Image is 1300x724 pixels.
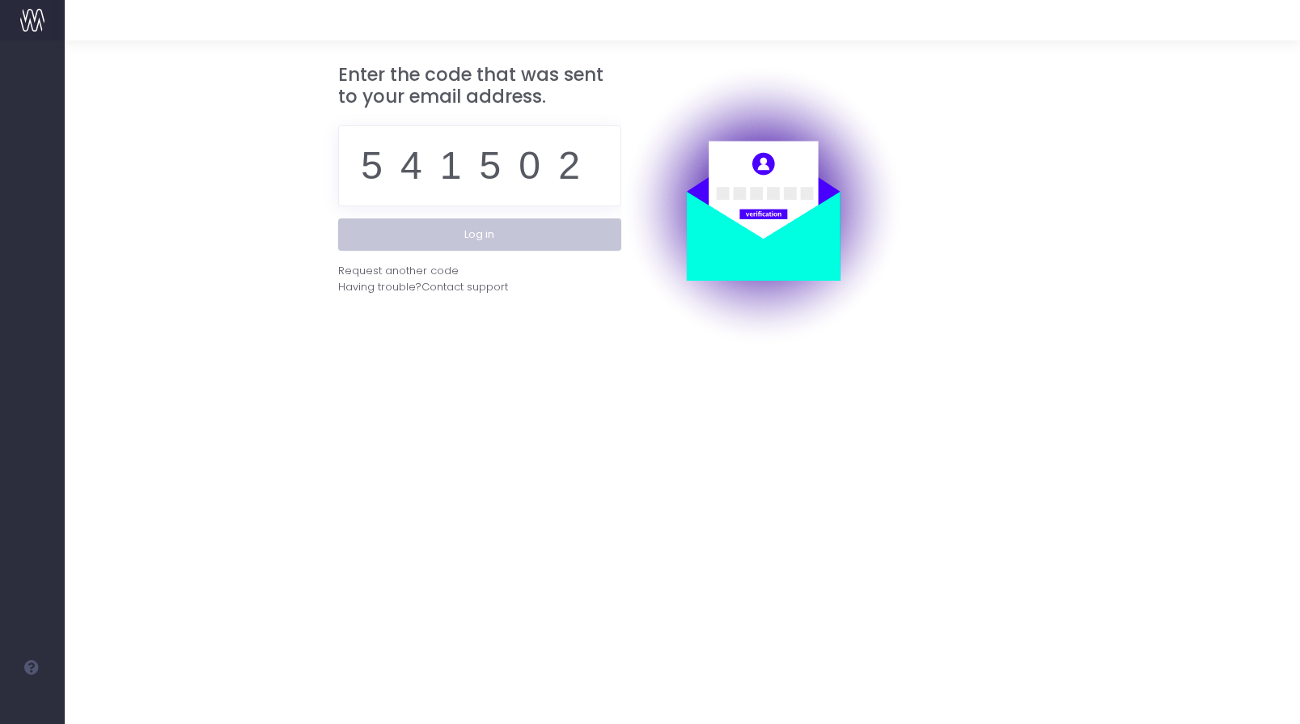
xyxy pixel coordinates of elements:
[338,279,621,295] div: Having trouble?
[338,64,621,108] h3: Enter the code that was sent to your email address.
[421,279,508,295] span: Contact support
[20,692,44,716] img: images/default_profile_image.png
[338,218,621,251] button: Log in
[621,64,904,347] img: auth.png
[338,263,459,279] div: Request another code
